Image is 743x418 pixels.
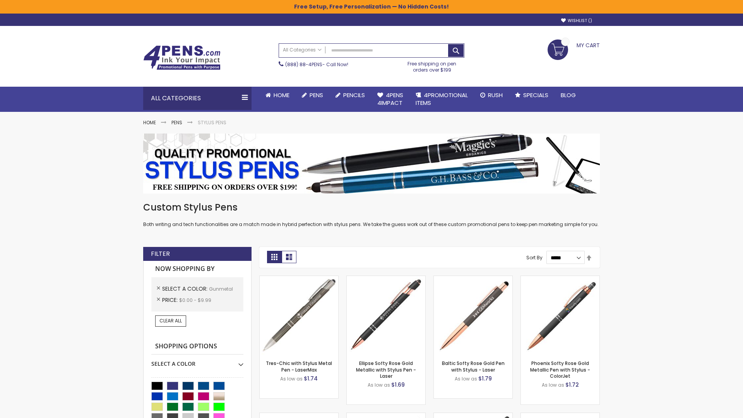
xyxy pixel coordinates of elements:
[455,375,477,382] span: As low as
[143,119,156,126] a: Home
[198,119,226,126] strong: Stylus Pens
[280,375,303,382] span: As low as
[162,296,179,304] span: Price
[371,87,409,112] a: 4Pens4impact
[509,87,555,104] a: Specials
[304,375,318,382] span: $1.74
[260,276,338,355] img: Tres-Chic with Stylus Metal Pen - LaserMax-Gunmetal
[296,87,329,104] a: Pens
[162,285,209,293] span: Select A Color
[416,91,468,107] span: 4PROMOTIONAL ITEMS
[259,87,296,104] a: Home
[400,58,465,73] div: Free shipping on pen orders over $199
[151,338,243,355] strong: Shopping Options
[179,297,211,303] span: $0.00 - $9.99
[279,44,325,57] a: All Categories
[530,360,590,379] a: Phoenix Softy Rose Gold Metallic Pen with Stylus - ColorJet
[310,91,323,99] span: Pens
[391,381,405,389] span: $1.69
[151,250,170,258] strong: Filter
[343,91,365,99] span: Pencils
[356,360,416,379] a: Ellipse Softy Rose Gold Metallic with Stylus Pen - Laser
[155,315,186,326] a: Clear All
[561,18,592,24] a: Wishlist
[143,201,600,214] h1: Custom Stylus Pens
[151,261,243,277] strong: Now Shopping by
[151,355,243,368] div: Select A Color
[260,276,338,282] a: Tres-Chic with Stylus Metal Pen - LaserMax-Gunmetal
[434,276,512,282] a: Baltic Softy Rose Gold Pen with Stylus - Laser-Gunmetal
[377,91,403,107] span: 4Pens 4impact
[285,61,348,68] span: - Call Now!
[347,276,425,282] a: Ellipse Softy Rose Gold Metallic with Stylus Pen - Laser-Gunmetal
[488,91,503,99] span: Rush
[555,87,582,104] a: Blog
[434,276,512,355] img: Baltic Softy Rose Gold Pen with Stylus - Laser-Gunmetal
[266,360,332,373] a: Tres-Chic with Stylus Metal Pen - LaserMax
[143,87,252,110] div: All Categories
[171,119,182,126] a: Pens
[347,276,425,355] img: Ellipse Softy Rose Gold Metallic with Stylus Pen - Laser-Gunmetal
[478,375,492,382] span: $1.79
[368,382,390,388] span: As low as
[285,61,322,68] a: (888) 88-4PENS
[209,286,233,292] span: Gunmetal
[409,87,474,112] a: 4PROMOTIONALITEMS
[521,276,599,355] img: Phoenix Softy Rose Gold Metallic Pen with Stylus Pen - ColorJet-Gunmetal
[159,317,182,324] span: Clear All
[267,251,282,263] strong: Grid
[565,381,579,389] span: $1.72
[542,382,564,388] span: As low as
[521,276,599,282] a: Phoenix Softy Rose Gold Metallic Pen with Stylus Pen - ColorJet-Gunmetal
[143,201,600,228] div: Both writing and tech functionalities are a match made in hybrid perfection with stylus pens. We ...
[526,254,543,261] label: Sort By
[523,91,548,99] span: Specials
[143,134,600,194] img: Stylus Pens
[274,91,289,99] span: Home
[283,47,322,53] span: All Categories
[143,45,221,70] img: 4Pens Custom Pens and Promotional Products
[561,91,576,99] span: Blog
[474,87,509,104] a: Rush
[329,87,371,104] a: Pencils
[442,360,505,373] a: Baltic Softy Rose Gold Pen with Stylus - Laser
